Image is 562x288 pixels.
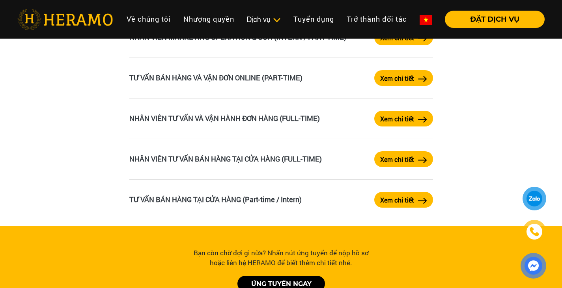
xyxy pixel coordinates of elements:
[340,11,413,28] a: Trở thành đối tác
[418,157,427,163] img: arrow
[374,70,433,86] a: Xem chi tiếtarrow
[374,111,433,126] a: Xem chi tiếtarrow
[247,14,281,25] div: Dịch vụ
[418,198,427,204] img: arrow
[380,74,414,83] label: Xem chi tiết
[418,117,427,123] img: arrow
[177,11,241,28] a: Nhượng quyền
[129,154,322,164] a: NHÂN VIÊN TƯ VẤN BÁN HÀNG TẠI CỬA HÀNG (FULL-TIME)
[129,195,302,204] a: TƯ VẤN BÁN HÀNG TẠI CỬA HÀNG (Part-time / Intern)
[374,192,433,208] a: Xem chi tiếtarrow
[439,16,545,23] a: ĐẶT DỊCH VỤ
[129,32,346,42] a: NHÂN VIÊN MARKETING OPERATION & OOH (INTERN / PART-TIME)
[420,15,432,25] img: vn-flag.png
[374,70,433,86] button: Xem chi tiết
[120,11,177,28] a: Về chúng tôi
[524,221,545,242] a: phone-icon
[17,9,113,30] img: heramo-logo.png
[418,76,427,82] img: arrow
[374,151,433,167] button: Xem chi tiết
[374,192,433,208] button: Xem chi tiết
[374,151,433,167] a: Xem chi tiếtarrow
[287,11,340,28] a: Tuyển dụng
[529,227,540,237] img: phone-icon
[380,114,414,124] label: Xem chi tiết
[380,195,414,205] label: Xem chi tiết
[129,113,320,123] a: NHÂN VIÊN TƯ VẤN VÀ VẬN HÀNH ĐƠN HÀNG (FULL-TIME)
[189,248,373,268] div: Bạn còn chờ đợi gì nữa? Nhấn nút ứng tuyển để nộp hồ sơ hoặc liên hệ HERAMO để biết thêm chi tiết...
[445,11,545,28] button: ĐẶT DỊCH VỤ
[273,16,281,24] img: subToggleIcon
[380,155,414,164] label: Xem chi tiết
[129,73,302,82] a: TƯ VẤN BÁN HÀNG VÀ VẬN ĐƠN ONLINE (PART-TIME)
[374,111,433,126] button: Xem chi tiết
